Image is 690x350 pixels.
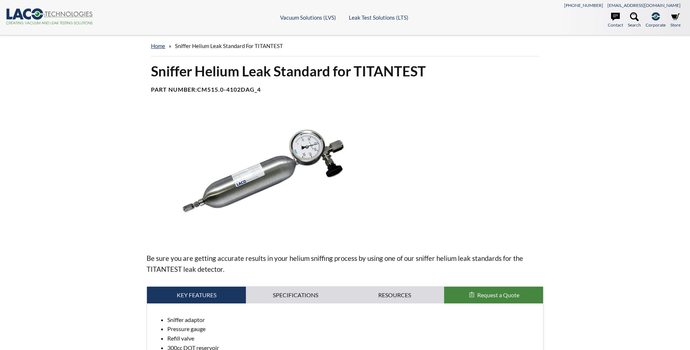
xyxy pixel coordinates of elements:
[628,12,641,28] a: Search
[167,324,537,334] li: Pressure gauge
[167,334,537,343] li: Refill valve
[167,315,537,325] li: Sniffer adaptor
[280,14,336,21] a: Vacuum Solutions (LVS)
[349,14,408,21] a: Leak Test Solutions (LTS)
[444,287,543,303] button: Request a Quote
[175,43,283,49] span: Sniffer Helium Leak Standard for TITANTEST
[147,253,543,275] p: Be sure you are getting accurate results in your helium sniffing process by using one of our snif...
[151,62,539,80] h1: Sniffer Helium Leak Standard for TITANTEST
[147,287,246,303] a: Key Features
[670,12,681,28] a: Store
[147,111,379,241] img: Sniffer helium leak standard CM515.0-4102DAG
[151,36,539,56] div: »
[151,43,165,49] a: home
[564,3,603,8] a: [PHONE_NUMBER]
[197,86,261,93] b: CM515.0-4102DAG_4
[246,287,345,303] a: Specifications
[646,21,666,28] span: Corporate
[608,12,623,28] a: Contact
[151,86,539,94] h4: Part Number:
[477,291,519,298] span: Request a Quote
[345,287,444,303] a: Resources
[607,3,681,8] a: [EMAIL_ADDRESS][DOMAIN_NAME]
